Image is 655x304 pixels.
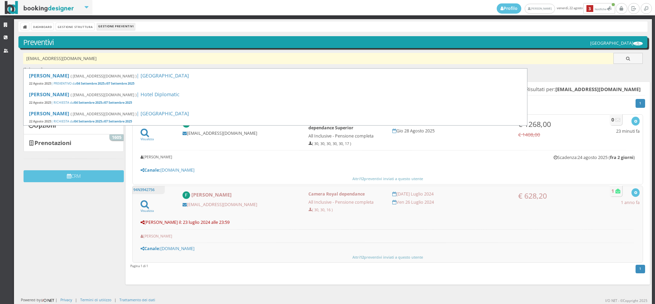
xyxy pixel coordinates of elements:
h5: All Inclusive - Pensione completa [308,200,383,205]
b: 04 Settembre 2025 [74,119,102,124]
a: Opzioni 0 [24,117,124,134]
b: Prenotazioni [34,139,71,147]
input: Ricerca cliente - (inserisci il codice, il nome, il cognome, il numero di telefono o la mail) [23,53,614,64]
h5: [DOMAIN_NAME] [141,246,635,251]
button: Altri12preventivi inviati a questo utente [136,176,640,182]
h5: [DOMAIN_NAME] [141,168,635,173]
h6: ( 30, 30, 30, 30, 30, 17 ) [308,142,383,146]
h5: Scadenza: [554,155,635,160]
h6: [PERSON_NAME] [141,234,172,238]
b: 07 Settembre 2025 [104,119,132,124]
a: Dashboard [31,23,54,30]
h5: 1 anno fa [621,200,640,205]
a: Gestione Struttura [56,23,94,30]
h5: [DATE] Luglio 2024 [392,191,509,197]
b: 22 Agosto 2025 [29,100,51,105]
h5: All Inclusive - Pensione completa [308,133,383,139]
h6: ( ) [23,67,643,72]
h5: [PERSON_NAME] il: 23 luglio 2024 alle 23:59 [141,220,635,225]
h4: | Hotel Diplomatic [29,91,522,97]
b: Opzioni [34,121,56,129]
b: [PERSON_NAME] [29,72,69,79]
b: 04 Settembre 2025 [77,81,104,86]
h3: € 628,20 [518,191,593,200]
b: 12 [360,176,364,181]
div: | RICHIESTA dal al [29,119,522,124]
b: 04 Settembre 2025 [74,100,102,105]
small: ( [EMAIL_ADDRESS][DOMAIN_NAME] ) [71,92,136,97]
b: 07 Settembre 2025 [107,81,134,86]
img: ionet_small_logo.png [41,298,55,303]
a: Profilo [497,3,521,14]
b: 12 [360,255,364,260]
b: [PERSON_NAME] [191,191,232,198]
b: fra 2 giorni [610,155,634,160]
a: Visualizza [141,204,154,213]
span: 24 agosto 2025 ( ) [578,155,635,160]
b: 07 Settembre 2025 [104,100,132,105]
div: | PREVENTIVO dal al [29,82,522,86]
h5: Gio 28 Agosto 2025 [392,128,509,133]
a: [PERSON_NAME] [525,4,555,14]
h5: 23 minuti fa [616,129,640,134]
span: 1605 [110,134,123,141]
b: [PERSON_NAME] [191,120,232,127]
b: [PERSON_NAME] [29,110,69,117]
small: ( [EMAIL_ADDRESS][DOMAIN_NAME] ) [71,73,136,78]
b: Camera Royal dependance [308,191,365,197]
b: [PERSON_NAME] [29,91,69,98]
h4: | [GEOGRAPHIC_DATA] [29,73,522,78]
h3: Preventivi [23,38,643,47]
h5: 94N3942756 [132,186,165,194]
a: Privacy [60,297,72,302]
h4: € 1408,00 [518,132,593,137]
span: Risultati per: [526,86,641,92]
div: Powered by | [21,297,57,303]
small: ( [EMAIL_ADDRESS][DOMAIN_NAME] ) [71,111,136,116]
a: Prenotazioni 1605 [24,134,124,152]
span: venerdì, 22 agosto [497,3,616,14]
b: 1 [611,188,614,194]
a: 1 [636,99,645,108]
b: Canale: [141,246,160,251]
img: Filomena [183,191,190,199]
h6: [PERSON_NAME] [141,155,172,159]
img: BookingDesigner.com [5,1,74,14]
div: | [75,297,77,302]
h5: [EMAIL_ADDRESS][DOMAIN_NAME] [183,202,299,207]
h4: | [GEOGRAPHIC_DATA] [29,111,522,116]
div: | RICHIESTA dal al [29,101,522,105]
img: ea773b7e7d3611ed9c9d0608f5526cb6.png [633,42,643,45]
h3: € 1268,00 [518,120,593,129]
h5: [GEOGRAPHIC_DATA] [590,41,643,46]
button: CRM [24,170,124,182]
b: 0 [611,116,614,123]
div: | [114,297,116,302]
b: 22 Agosto 2025 [29,119,51,124]
h5: [EMAIL_ADDRESS][DOMAIN_NAME] [183,131,299,136]
li: Gestione Preventivi [97,23,135,30]
button: Altri12preventivi inviati a questo utente [136,254,640,260]
b: [EMAIL_ADDRESS][DOMAIN_NAME] [555,86,641,92]
a: Visualizza [141,132,154,141]
b: 2 risultati [24,67,42,72]
a: Termini di utilizzo [80,297,111,302]
b: 22 Agosto 2025 [29,81,51,86]
h45: Pagina 1 di 1 [130,264,148,268]
h5: Ven 26 Luglio 2024 [392,200,509,205]
b: Canale: [141,167,160,173]
b: 3 [586,5,593,12]
a: 1 [636,265,645,274]
h6: ( 30, 30, 16 ) [308,208,383,212]
button: 3Notifiche [583,3,615,14]
a: Trattamento dei dati [119,297,155,302]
